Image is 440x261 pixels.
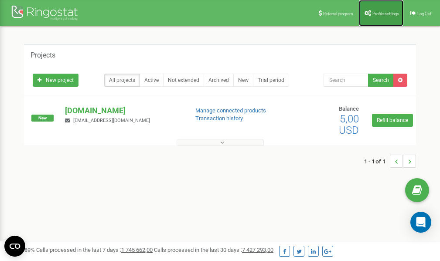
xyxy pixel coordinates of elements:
[163,74,204,87] a: Not extended
[242,247,273,253] u: 7 427 293,00
[73,118,150,123] span: [EMAIL_ADDRESS][DOMAIN_NAME]
[140,74,164,87] a: Active
[121,247,153,253] u: 1 745 662,00
[154,247,273,253] span: Calls processed in the last 30 days :
[364,155,390,168] span: 1 - 1 of 1
[33,74,78,87] a: New project
[339,113,359,136] span: 5,00 USD
[324,74,368,87] input: Search
[323,11,353,16] span: Referral program
[195,115,243,122] a: Transaction history
[372,114,413,127] a: Refill balance
[65,105,181,116] p: [DOMAIN_NAME]
[364,146,416,176] nav: ...
[204,74,234,87] a: Archived
[36,247,153,253] span: Calls processed in the last 7 days :
[195,107,266,114] a: Manage connected products
[31,51,55,59] h5: Projects
[253,74,289,87] a: Trial period
[372,11,399,16] span: Profile settings
[104,74,140,87] a: All projects
[339,105,359,112] span: Balance
[368,74,394,87] button: Search
[31,115,54,122] span: New
[417,11,431,16] span: Log Out
[4,236,25,257] button: Open CMP widget
[233,74,253,87] a: New
[410,212,431,233] div: Open Intercom Messenger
